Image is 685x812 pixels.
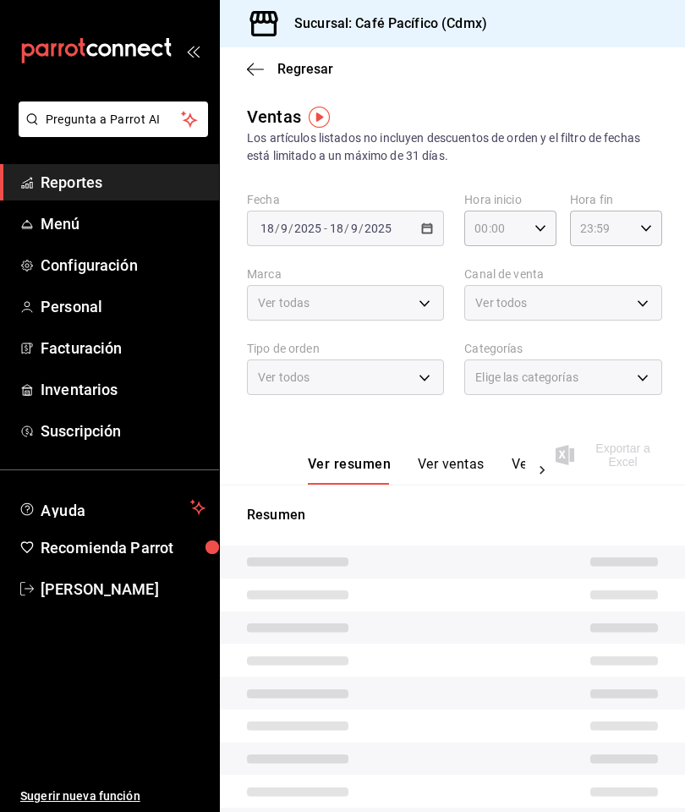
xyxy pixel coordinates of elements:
h3: Sucursal: Café Pacífico (Cdmx) [281,14,487,34]
span: Ayuda [41,497,184,518]
span: Elige las categorías [475,369,578,386]
button: Ver ventas [418,456,485,485]
span: Ver todos [258,369,310,386]
button: Ver cargos [512,456,579,485]
span: Personal [41,295,205,318]
label: Hora inicio [464,194,556,206]
input: -- [350,222,359,235]
label: Marca [247,268,444,280]
label: Categorías [464,343,661,354]
button: Ver resumen [308,456,391,485]
span: - [324,222,327,235]
a: Pregunta a Parrot AI [12,123,208,140]
div: Ventas [247,104,301,129]
span: Ver todos [475,294,527,311]
span: Recomienda Parrot [41,536,205,559]
label: Canal de venta [464,268,661,280]
input: -- [260,222,275,235]
span: [PERSON_NAME] [41,578,205,601]
span: Inventarios [41,378,205,401]
input: -- [329,222,344,235]
input: ---- [364,222,392,235]
button: Regresar [247,61,333,77]
label: Hora fin [570,194,662,206]
img: Tooltip marker [309,107,330,128]
span: Regresar [277,61,333,77]
span: Sugerir nueva función [20,787,205,805]
p: Resumen [247,505,658,525]
span: Reportes [41,171,205,194]
div: Los artículos listados no incluyen descuentos de orden y el filtro de fechas está limitado a un m... [247,129,658,165]
span: Facturación [41,337,205,359]
button: open_drawer_menu [186,44,200,58]
button: Pregunta a Parrot AI [19,101,208,137]
span: Pregunta a Parrot AI [46,111,182,129]
span: / [359,222,364,235]
span: / [275,222,280,235]
label: Fecha [247,194,444,206]
div: navigation tabs [308,456,525,485]
span: Suscripción [41,420,205,442]
span: Ver todas [258,294,310,311]
span: / [344,222,349,235]
span: Menú [41,212,205,235]
span: Configuración [41,254,205,277]
label: Tipo de orden [247,343,444,354]
span: / [288,222,293,235]
input: ---- [293,222,322,235]
input: -- [280,222,288,235]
